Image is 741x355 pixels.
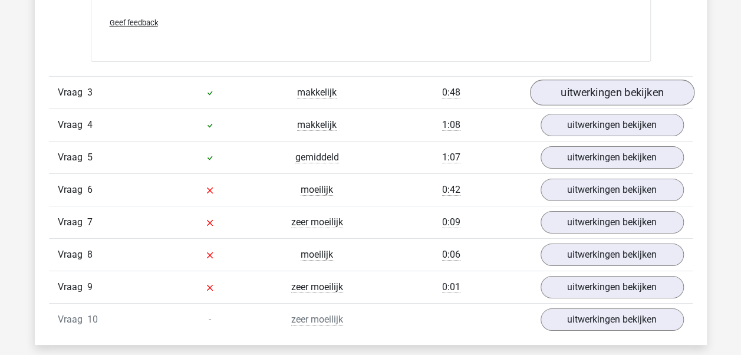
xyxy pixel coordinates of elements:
[442,119,460,131] span: 1:08
[87,152,93,163] span: 5
[295,152,339,163] span: gemiddeld
[529,80,694,106] a: uitwerkingen bekijken
[291,216,343,228] span: zeer moeilijk
[291,314,343,326] span: zeer moeilijk
[442,249,460,261] span: 0:06
[58,313,87,327] span: Vraag
[87,119,93,130] span: 4
[442,281,460,293] span: 0:01
[442,184,460,196] span: 0:42
[58,150,87,165] span: Vraag
[87,314,98,325] span: 10
[87,216,93,228] span: 7
[541,276,684,298] a: uitwerkingen bekijken
[58,118,87,132] span: Vraag
[58,280,87,294] span: Vraag
[291,281,343,293] span: zeer moeilijk
[87,281,93,292] span: 9
[541,308,684,331] a: uitwerkingen bekijken
[541,146,684,169] a: uitwerkingen bekijken
[442,216,460,228] span: 0:09
[541,244,684,266] a: uitwerkingen bekijken
[110,18,158,27] span: Geef feedback
[442,152,460,163] span: 1:07
[541,211,684,234] a: uitwerkingen bekijken
[58,183,87,197] span: Vraag
[87,87,93,98] span: 3
[58,215,87,229] span: Vraag
[301,184,333,196] span: moeilijk
[541,114,684,136] a: uitwerkingen bekijken
[87,249,93,260] span: 8
[442,87,460,98] span: 0:48
[301,249,333,261] span: moeilijk
[541,179,684,201] a: uitwerkingen bekijken
[156,313,264,327] div: -
[297,119,337,131] span: makkelijk
[58,248,87,262] span: Vraag
[58,86,87,100] span: Vraag
[87,184,93,195] span: 6
[297,87,337,98] span: makkelijk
